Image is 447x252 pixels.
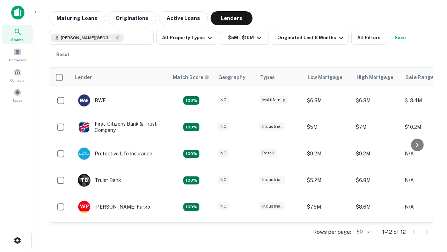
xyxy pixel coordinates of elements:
button: All Property Types [156,31,217,45]
div: Matching Properties: 2, hasApolloMatch: undefined [183,96,199,105]
div: Types [260,73,275,82]
td: $5.2M [303,167,352,194]
div: NC [218,202,229,210]
div: 50 [354,227,371,237]
div: NC [218,149,229,157]
th: High Mortgage [352,68,401,87]
div: BWE [78,94,106,107]
th: Geography [214,68,256,87]
button: All Filters [351,31,386,45]
div: Lender [75,73,92,82]
span: Search [11,37,24,42]
div: Truist Bank [78,174,121,187]
td: $9.2M [303,140,352,167]
button: Lenders [211,11,252,25]
div: Geography [218,73,246,82]
button: Save your search to get updates of matches that match your search criteria. [389,31,411,45]
td: $8.8M [303,220,352,247]
td: $6.8M [352,167,401,194]
div: Sale Range [405,73,434,82]
span: Contacts [10,77,24,83]
td: $8.6M [352,194,401,220]
div: Originated Last 6 Months [277,34,345,42]
td: $7.5M [303,194,352,220]
p: T B [81,177,88,184]
button: Maturing Loans [49,11,105,25]
th: Lender [71,68,169,87]
p: Rows per page: [313,228,351,236]
img: capitalize-icon.png [11,6,24,20]
a: Saved [2,86,33,105]
a: Search [2,25,33,44]
div: Protective Life Insurance [78,147,152,160]
a: Contacts [2,65,33,84]
div: Industrial [259,122,285,131]
img: picture [78,201,90,213]
button: Originated Last 6 Months [272,31,349,45]
div: Industrial [259,202,285,210]
span: Saved [13,98,23,103]
span: Borrowers [9,57,26,63]
span: [PERSON_NAME][GEOGRAPHIC_DATA], [GEOGRAPHIC_DATA] [61,35,113,41]
div: Retail [259,149,277,157]
a: Borrowers [2,45,33,64]
iframe: Chat Widget [412,174,447,207]
button: Originations [108,11,156,25]
div: High Mortgage [357,73,393,82]
td: $5M [303,114,352,140]
div: [PERSON_NAME] Fargo [78,201,150,213]
div: Matching Properties: 2, hasApolloMatch: undefined [183,203,199,211]
td: $6.3M [303,87,352,114]
button: Reset [52,48,74,62]
div: Industrial [259,176,285,184]
img: picture [78,148,90,160]
img: picture [78,121,90,133]
div: NC [218,176,229,184]
div: Matching Properties: 3, hasApolloMatch: undefined [183,176,199,185]
button: $5M - $10M [220,31,269,45]
th: Low Mortgage [303,68,352,87]
th: Types [256,68,303,87]
td: $9.2M [352,140,401,167]
div: NC [218,96,229,104]
td: $8.8M [352,220,401,247]
div: Matching Properties: 2, hasApolloMatch: undefined [183,123,199,131]
button: Active Loans [159,11,208,25]
div: Low Mortgage [308,73,342,82]
h6: Match Score [173,73,208,81]
td: $6.3M [352,87,401,114]
div: Capitalize uses an advanced AI algorithm to match your search with the best lender. The match sco... [173,73,209,81]
div: First-citizens Bank & Trust Company [78,121,162,133]
div: Matching Properties: 2, hasApolloMatch: undefined [183,150,199,158]
th: Capitalize uses an advanced AI algorithm to match your search with the best lender. The match sco... [169,68,214,87]
div: NC [218,122,229,131]
img: picture [78,94,90,106]
p: 1–12 of 12 [382,228,406,236]
td: $7M [352,114,401,140]
div: Multifamily [259,96,288,104]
